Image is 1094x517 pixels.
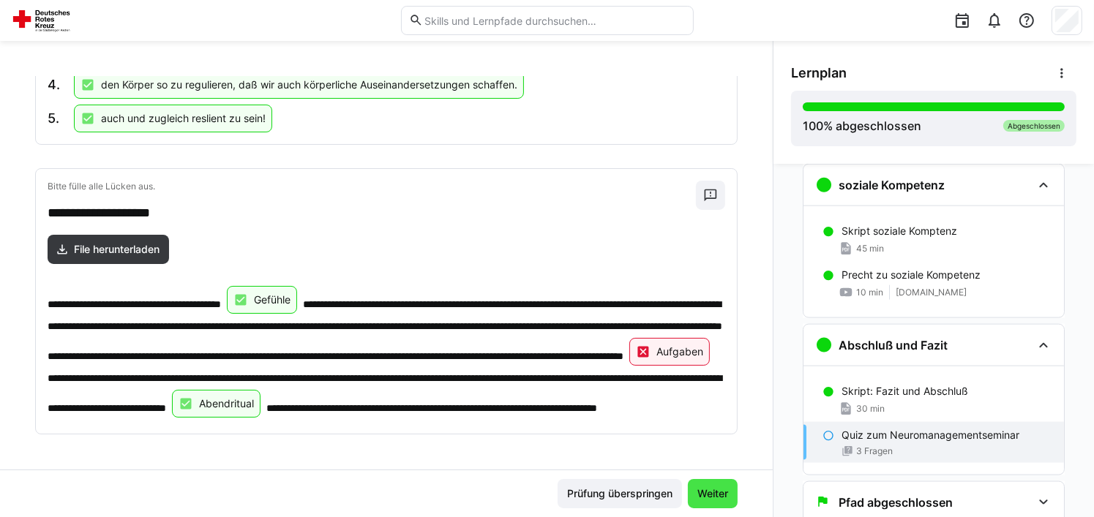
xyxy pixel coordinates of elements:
[254,293,291,307] p: Gefühle
[48,75,62,94] span: 4.
[48,109,62,128] span: 5.
[803,118,823,133] span: 100
[839,338,948,352] h3: Abschluß und Fazit
[842,268,981,282] p: Precht zu soziale Kompetenz
[558,479,682,508] button: Prüfung überspringen
[72,242,162,257] span: File herunterladen
[856,243,884,254] span: 45 min
[856,287,883,298] span: 10 min
[688,479,738,508] button: Weiter
[695,486,730,501] span: Weiter
[423,14,685,27] input: Skills und Lernpfade durchsuchen…
[839,495,953,510] h3: Pfad abgeschlossen
[842,224,957,238] p: Skript soziale Komptenz
[839,178,945,192] h3: soziale Kompetenz
[565,486,675,501] span: Prüfung überspringen
[856,445,893,457] span: 3 Fragen
[48,181,696,192] p: Bitte fülle alle Lücken aus.
[856,403,885,415] span: 30 min
[199,396,254,411] p: Abendritual
[896,287,967,298] span: [DOMAIN_NAME]
[656,344,703,359] p: Aufgaben
[48,235,169,264] a: File herunterladen
[101,78,517,92] p: den Körper so zu regulieren, daß wir auch körperliche Auseinandersetzungen schaffen.
[101,111,266,126] p: auch und zugleich reslient zu sein!
[803,117,921,135] div: % abgeschlossen
[842,384,968,399] p: Skript: Fazit und Abschluß
[791,65,847,81] span: Lernplan
[1003,120,1065,132] div: Abgeschlossen
[842,428,1019,442] p: Quiz zum Neuromanagementseminar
